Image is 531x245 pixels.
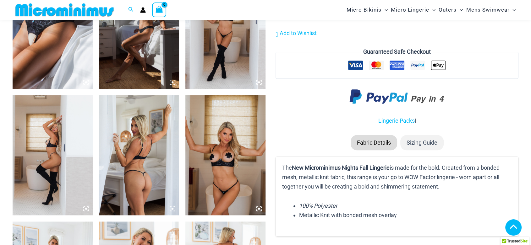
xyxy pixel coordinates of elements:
[185,95,265,215] img: Nights Fall Silver Leopard 1036 Bra 6516 Micro
[292,164,390,171] b: New Microminimus Nights Fall Lingerie
[282,163,512,191] p: The is made for the bold. Created from a bonded mesh, metallic knit fabric, this range is your go...
[381,2,388,18] span: Menu Toggle
[99,95,179,215] img: Nights Fall Silver Leopard 1036 Bra 6516 Micro
[400,135,444,151] li: Sizing Guide
[389,2,437,18] a: Micro LingerieMenu ToggleMenu Toggle
[276,29,316,38] a: Add to Wishlist
[13,3,116,17] img: MM SHOP LOGO FLAT
[140,7,146,13] a: Account icon link
[464,2,517,18] a: Mens SwimwearMenu ToggleMenu Toggle
[344,1,518,19] nav: Site Navigation
[347,2,381,18] span: Micro Bikinis
[152,3,167,17] a: View Shopping Cart, empty
[457,2,463,18] span: Menu Toggle
[361,47,433,56] legend: Guaranteed Safe Checkout
[378,117,415,124] a: Lingerie Packs
[276,116,518,125] p: |
[280,30,317,36] span: Add to Wishlist
[437,2,464,18] a: OutersMenu ToggleMenu Toggle
[345,2,389,18] a: Micro BikinisMenu ToggleMenu Toggle
[439,2,457,18] span: Outers
[351,135,397,151] li: Fabric Details
[299,202,337,209] em: 100% Polyester
[128,6,134,14] a: Search icon link
[429,2,435,18] span: Menu Toggle
[391,2,429,18] span: Micro Lingerie
[509,2,516,18] span: Menu Toggle
[466,2,509,18] span: Mens Swimwear
[13,95,93,215] img: Nights Fall Silver Leopard 1036 Bra 6516 Micro
[299,210,512,220] li: Metallic Knit with bonded mesh overlay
